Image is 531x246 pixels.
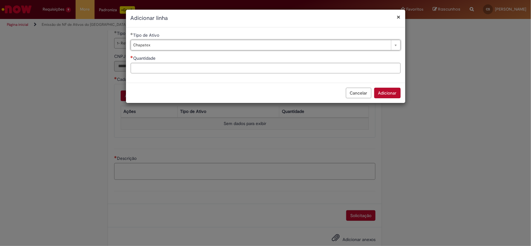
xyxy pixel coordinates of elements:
span: Obrigatório Preenchido [131,33,133,35]
button: Cancelar [346,88,371,98]
input: Quantidade [131,63,401,73]
button: Adicionar [374,88,401,98]
span: Tipo de Ativo [133,32,161,38]
button: Fechar modal [397,14,401,20]
span: Necessários [131,56,133,58]
span: Quantidade [133,55,157,61]
h2: Adicionar linha [131,14,401,22]
span: Chapatex [133,40,388,50]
